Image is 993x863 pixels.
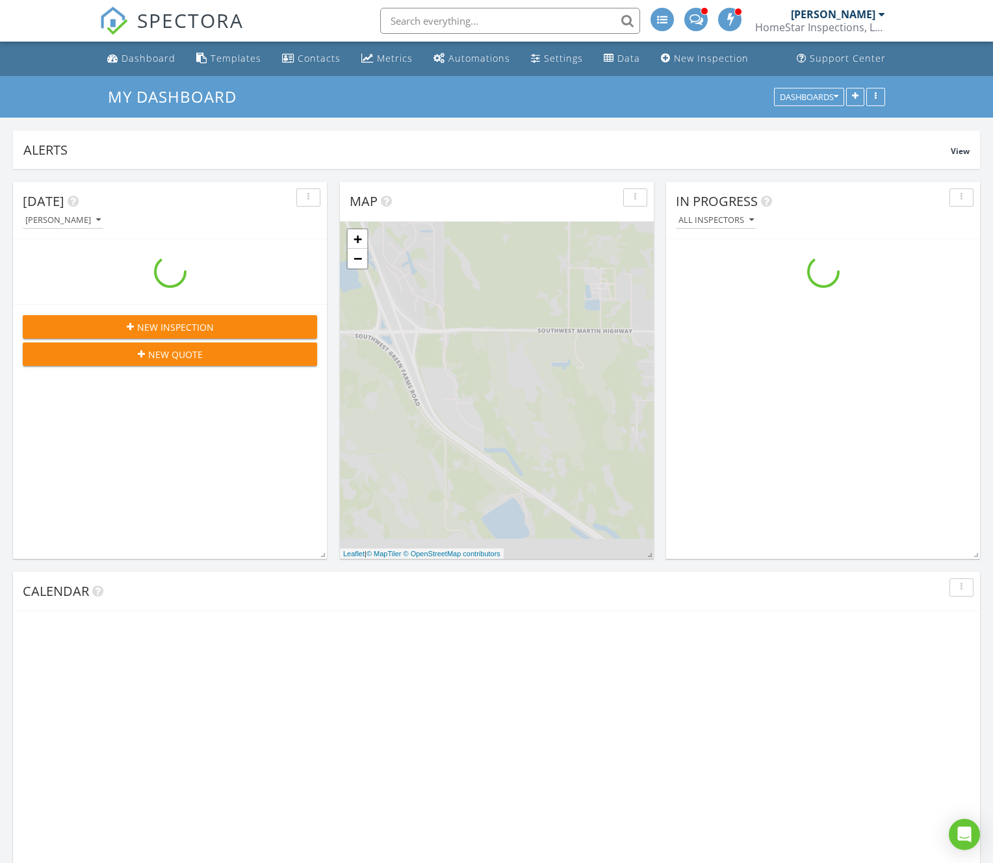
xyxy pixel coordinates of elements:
div: HomeStar Inspections, LLC [755,21,885,34]
span: In Progress [676,192,758,210]
a: Automations (Advanced) [428,47,515,71]
a: Leaflet [343,550,365,558]
div: Support Center [810,52,886,64]
img: The Best Home Inspection Software - Spectora [99,6,128,35]
input: Search everything... [380,8,640,34]
button: Dashboards [774,88,844,106]
a: SPECTORA [99,18,244,45]
div: Open Intercom Messenger [949,819,980,850]
div: [PERSON_NAME] [25,216,101,225]
span: Calendar [23,582,89,600]
button: New Quote [23,342,317,366]
a: Dashboard [102,47,181,71]
span: New Inspection [137,320,214,334]
a: My Dashboard [108,86,248,107]
a: Contacts [277,47,346,71]
a: Templates [191,47,266,71]
a: Zoom out [348,249,367,268]
div: Contacts [298,52,341,64]
a: © OpenStreetMap contributors [404,550,500,558]
span: [DATE] [23,192,64,210]
div: Alerts [23,141,951,159]
a: Settings [526,47,588,71]
div: All Inspectors [678,216,754,225]
div: Metrics [377,52,413,64]
a: New Inspection [656,47,754,71]
span: SPECTORA [137,6,244,34]
div: Automations [448,52,510,64]
span: New Quote [148,348,203,361]
a: © MapTiler [367,550,402,558]
a: Metrics [356,47,418,71]
div: New Inspection [674,52,749,64]
div: [PERSON_NAME] [791,8,875,21]
div: Data [617,52,640,64]
a: Data [599,47,645,71]
button: [PERSON_NAME] [23,212,103,229]
div: Dashboards [780,92,838,101]
a: Zoom in [348,229,367,249]
div: Settings [544,52,583,64]
span: View [951,146,970,157]
div: Dashboard [122,52,175,64]
button: All Inspectors [676,212,756,229]
button: New Inspection [23,315,317,339]
div: Templates [211,52,261,64]
span: Map [350,192,378,210]
div: | [340,548,504,560]
a: Support Center [792,47,891,71]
